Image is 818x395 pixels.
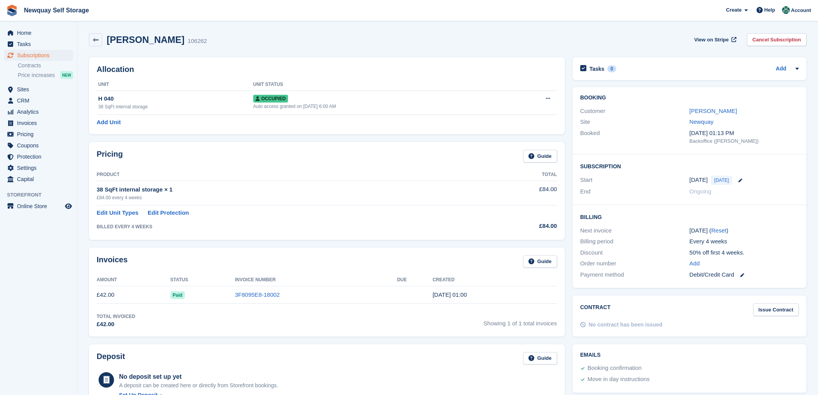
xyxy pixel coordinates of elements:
[17,174,63,185] span: Capital
[580,237,690,246] div: Billing period
[17,39,63,50] span: Tasks
[4,50,73,61] a: menu
[580,213,799,221] h2: Billing
[589,321,663,329] div: No contract has been issued
[21,4,92,17] a: Newquay Self Storage
[7,191,77,199] span: Storefront
[17,162,63,173] span: Settings
[17,106,63,117] span: Analytics
[97,352,125,365] h2: Deposit
[694,36,729,44] span: View on Stripe
[64,202,73,211] a: Preview store
[97,185,483,194] div: 38 SqFt internal storage × 1
[18,71,73,79] a: Price increases NEW
[4,174,73,185] a: menu
[689,118,714,125] a: Newquay
[97,65,557,74] h2: Allocation
[580,176,690,185] div: Start
[711,176,733,185] span: [DATE]
[60,71,73,79] div: NEW
[4,118,73,128] a: menu
[689,137,799,145] div: Backoffice ([PERSON_NAME])
[253,95,288,103] span: Occupied
[4,39,73,50] a: menu
[590,65,605,72] h2: Tasks
[119,372,278,381] div: No deposit set up yet
[689,259,700,268] a: Add
[97,118,121,127] a: Add Unit
[97,194,483,201] div: £84.00 every 4 weeks
[170,274,235,286] th: Status
[483,169,557,181] th: Total
[523,352,557,365] a: Guide
[97,169,483,181] th: Product
[4,129,73,140] a: menu
[580,303,611,316] h2: Contract
[726,6,741,14] span: Create
[17,50,63,61] span: Subscriptions
[235,274,397,286] th: Invoice Number
[98,103,253,110] div: 38 SqFt internal storage
[17,151,63,162] span: Protection
[4,201,73,212] a: menu
[580,162,799,170] h2: Subscription
[119,381,278,390] p: A deposit can be created here or directly from Storefront bookings.
[689,176,707,185] time: 2025-09-04 00:00:00 UTC
[97,150,123,162] h2: Pricing
[17,201,63,212] span: Online Store
[689,237,799,246] div: Every 4 weeks
[6,5,18,16] img: stora-icon-8386f47178a22dfd0bd8f6a31ec36ba5ce8667c1dd55bd0f319d3a0aa187defe.svg
[689,270,799,279] div: Debit/Credit Card
[4,95,73,106] a: menu
[97,255,128,268] h2: Invoices
[689,188,711,195] span: Ongoing
[580,352,799,358] h2: Emails
[523,150,557,162] a: Guide
[4,106,73,117] a: menu
[253,103,508,110] div: Auto access granted on [DATE] 6:00 AM
[107,34,184,45] h2: [PERSON_NAME]
[17,95,63,106] span: CRM
[97,274,170,286] th: Amount
[235,291,280,298] a: 3F8095E8-18002
[484,313,557,329] span: Showing 1 of 1 total invoices
[187,37,207,46] div: 106262
[148,209,189,217] a: Edit Protection
[580,259,690,268] div: Order number
[483,181,557,205] td: £84.00
[689,248,799,257] div: 50% off first 4 weeks.
[483,222,557,231] div: £84.00
[580,187,690,196] div: End
[711,227,726,234] a: Reset
[97,209,138,217] a: Edit Unit Types
[17,84,63,95] span: Sites
[397,274,433,286] th: Due
[689,108,737,114] a: [PERSON_NAME]
[747,33,806,46] a: Cancel Subscription
[580,129,690,145] div: Booked
[753,303,799,316] a: Issue Contract
[580,118,690,127] div: Site
[580,226,690,235] div: Next invoice
[253,79,508,91] th: Unit Status
[18,72,55,79] span: Price increases
[691,33,738,46] a: View on Stripe
[689,226,799,235] div: [DATE] ( )
[170,291,185,299] span: Paid
[17,140,63,151] span: Coupons
[97,79,253,91] th: Unit
[4,140,73,151] a: menu
[580,248,690,257] div: Discount
[433,291,467,298] time: 2025-09-04 00:00:13 UTC
[607,65,616,72] div: 0
[97,313,135,320] div: Total Invoiced
[580,270,690,279] div: Payment method
[98,94,253,103] div: H 040
[776,65,786,74] a: Add
[782,6,790,14] img: JON
[97,223,483,230] div: BILLED EVERY 4 WEEKS
[689,129,799,138] div: [DATE] 01:13 PM
[4,27,73,38] a: menu
[580,95,799,101] h2: Booking
[18,62,73,69] a: Contracts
